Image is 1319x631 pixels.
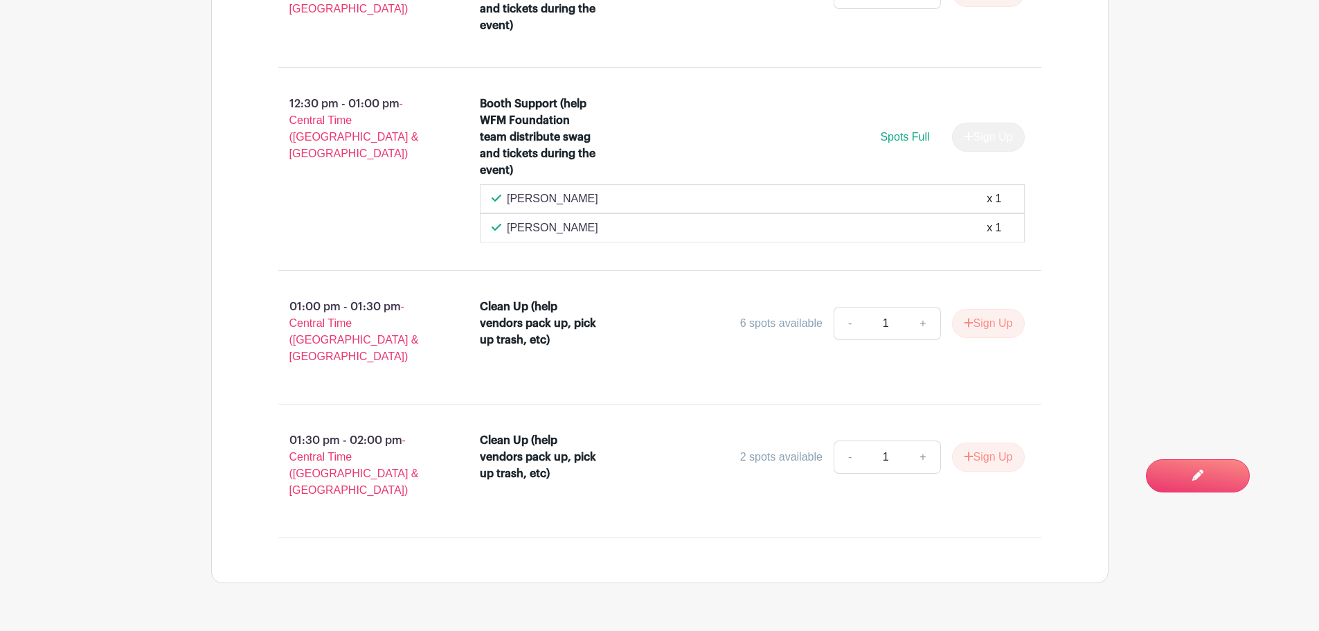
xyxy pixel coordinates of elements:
a: + [906,307,940,340]
span: - Central Time ([GEOGRAPHIC_DATA] & [GEOGRAPHIC_DATA]) [289,301,419,362]
a: - [834,441,865,474]
div: x 1 [987,220,1001,236]
button: Sign Up [952,443,1025,472]
div: x 1 [987,190,1001,207]
button: Sign Up [952,309,1025,338]
p: 12:30 pm - 01:00 pm [256,90,458,168]
p: 01:00 pm - 01:30 pm [256,293,458,371]
span: Spots Full [880,131,929,143]
p: [PERSON_NAME] [507,190,598,207]
span: - Central Time ([GEOGRAPHIC_DATA] & [GEOGRAPHIC_DATA]) [289,98,419,159]
div: 6 spots available [740,315,823,332]
div: Clean Up (help vendors pack up, pick up trash, etc) [480,299,600,348]
p: 01:30 pm - 02:00 pm [256,427,458,504]
a: + [906,441,940,474]
div: Clean Up (help vendors pack up, pick up trash, etc) [480,432,600,482]
p: [PERSON_NAME] [507,220,598,236]
span: - Central Time ([GEOGRAPHIC_DATA] & [GEOGRAPHIC_DATA]) [289,434,419,496]
div: Booth Support (help WFM Foundation team distribute swag and tickets during the event) [480,96,600,179]
a: - [834,307,865,340]
div: 2 spots available [740,449,823,465]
